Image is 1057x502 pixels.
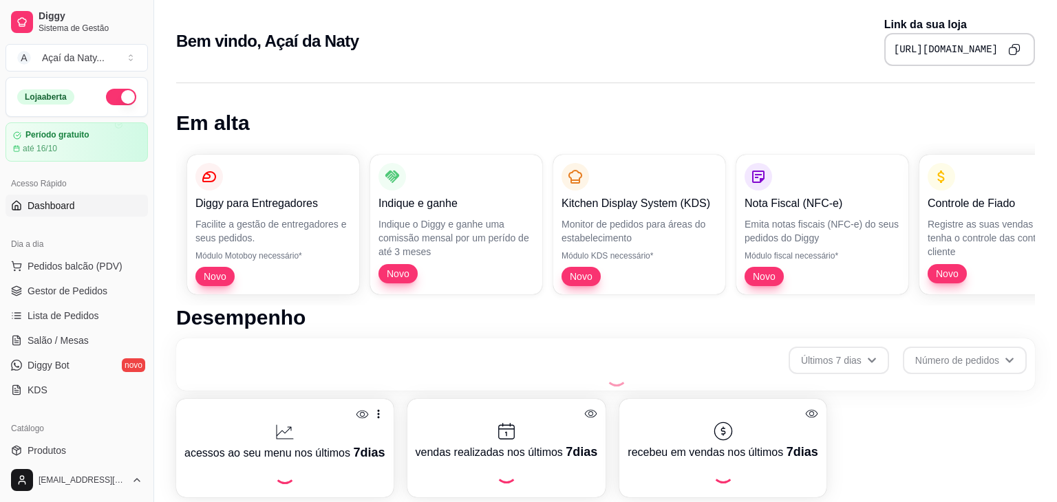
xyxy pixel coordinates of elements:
p: vendas realizadas nos últimos [416,442,598,461]
div: Loading [495,461,517,483]
h1: Em alta [176,111,1035,135]
p: Monitor de pedidos para áreas do estabelecimento [562,217,717,245]
span: [EMAIL_ADDRESS][DOMAIN_NAME] [39,474,126,485]
span: A [17,51,31,65]
div: Loading [606,364,628,386]
span: Sistema de Gestão [39,23,142,34]
span: Salão / Mesas [28,334,89,347]
h1: Desempenho [176,305,1035,330]
p: Emita notas fiscais (NFC-e) do seus pedidos do Diggy [745,217,900,245]
button: Número de pedidos [903,347,1027,374]
div: Loading [712,461,734,483]
button: Alterar Status [106,89,136,105]
div: Açaí da Naty ... [42,51,105,65]
article: Período gratuito [25,130,89,140]
a: Salão / Mesas [6,329,148,351]
button: Últimos 7 dias [789,347,889,374]
button: Diggy para EntregadoresFacilite a gestão de entregadores e seus pedidos.Módulo Motoboy necessário... [187,155,359,294]
a: Dashboard [6,195,148,217]
span: 7 dias [787,445,818,459]
span: Pedidos balcão (PDV) [28,259,122,273]
span: Diggy [39,10,142,23]
a: Produtos [6,439,148,461]
button: Nota Fiscal (NFC-e)Emita notas fiscais (NFC-e) do seus pedidos do DiggyMódulo fiscal necessário*Novo [736,155,908,294]
p: Diggy para Entregadores [195,195,351,212]
span: Novo [381,267,415,281]
p: Módulo fiscal necessário* [745,250,900,261]
button: [EMAIL_ADDRESS][DOMAIN_NAME] [6,463,148,496]
span: Novo [747,270,781,283]
h2: Bem vindo, Açaí da Naty [176,30,359,52]
p: recebeu em vendas nos últimos [628,442,818,461]
span: Dashboard [28,199,75,212]
button: Copy to clipboard [1003,39,1025,61]
span: Novo [198,270,232,283]
a: DiggySistema de Gestão [6,6,148,39]
article: até 16/10 [23,143,57,154]
a: Período gratuitoaté 16/10 [6,122,148,162]
div: Dia a dia [6,233,148,255]
p: Módulo KDS necessário* [562,250,717,261]
p: acessos ao seu menu nos últimos [184,443,385,462]
button: Select a team [6,44,148,72]
div: Loja aberta [17,89,74,105]
p: Facilite a gestão de entregadores e seus pedidos. [195,217,351,245]
span: Novo [930,267,964,281]
button: Indique e ganheIndique o Diggy e ganhe uma comissão mensal por um perído de até 3 mesesNovo [370,155,542,294]
a: Gestor de Pedidos [6,280,148,302]
span: 7 dias [353,446,385,459]
div: Acesso Rápido [6,173,148,195]
a: Lista de Pedidos [6,305,148,327]
p: Módulo Motoboy necessário* [195,250,351,261]
p: Nota Fiscal (NFC-e) [745,195,900,212]
span: 7 dias [566,445,597,459]
pre: [URL][DOMAIN_NAME] [894,43,998,56]
span: Novo [564,270,598,283]
a: KDS [6,379,148,401]
span: Produtos [28,444,66,457]
p: Indique o Diggy e ganhe uma comissão mensal por um perído de até 3 meses [378,217,534,259]
span: Diggy Bot [28,358,70,372]
span: KDS [28,383,47,397]
span: Gestor de Pedidos [28,284,107,298]
p: Kitchen Display System (KDS) [562,195,717,212]
button: Kitchen Display System (KDS)Monitor de pedidos para áreas do estabelecimentoMódulo KDS necessário... [553,155,725,294]
a: Diggy Botnovo [6,354,148,376]
button: Pedidos balcão (PDV) [6,255,148,277]
div: Loading [274,462,296,484]
p: Link da sua loja [884,17,1035,33]
p: Indique e ganhe [378,195,534,212]
div: Catálogo [6,417,148,439]
span: Lista de Pedidos [28,309,99,323]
